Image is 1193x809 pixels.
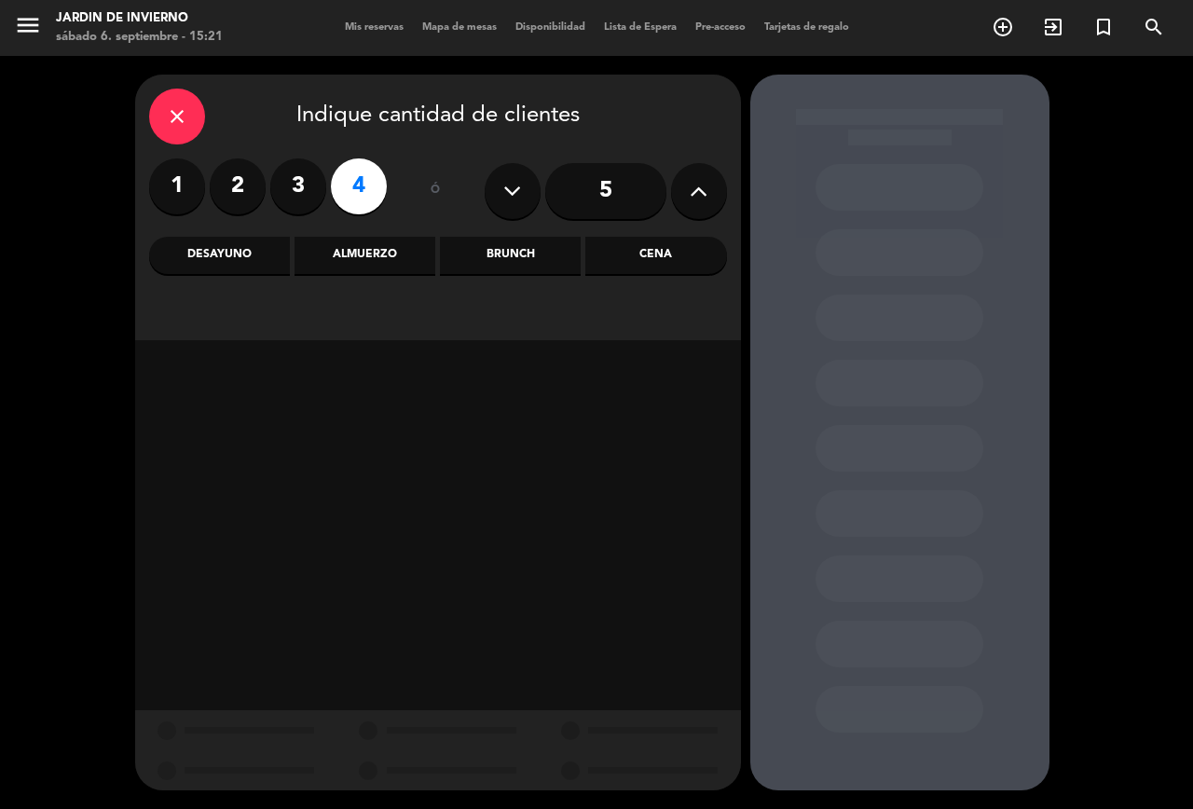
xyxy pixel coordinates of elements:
i: exit_to_app [1042,16,1064,38]
i: close [166,105,188,128]
label: 2 [210,158,266,214]
div: Desayuno [149,237,290,274]
div: Brunch [440,237,581,274]
span: Lista de Espera [595,22,686,33]
i: menu [14,11,42,39]
span: Pre-acceso [686,22,755,33]
i: turned_in_not [1092,16,1115,38]
div: sábado 6. septiembre - 15:21 [56,28,223,47]
span: Disponibilidad [506,22,595,33]
label: 3 [270,158,326,214]
div: Almuerzo [295,237,435,274]
span: Tarjetas de regalo [755,22,858,33]
button: menu [14,11,42,46]
label: 1 [149,158,205,214]
div: Indique cantidad de clientes [149,89,727,144]
div: JARDIN DE INVIERNO [56,9,223,28]
i: add_circle_outline [992,16,1014,38]
span: Mapa de mesas [413,22,506,33]
div: Cena [585,237,726,274]
label: 4 [331,158,387,214]
span: Mis reservas [336,22,413,33]
div: ó [405,158,466,224]
i: search [1143,16,1165,38]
